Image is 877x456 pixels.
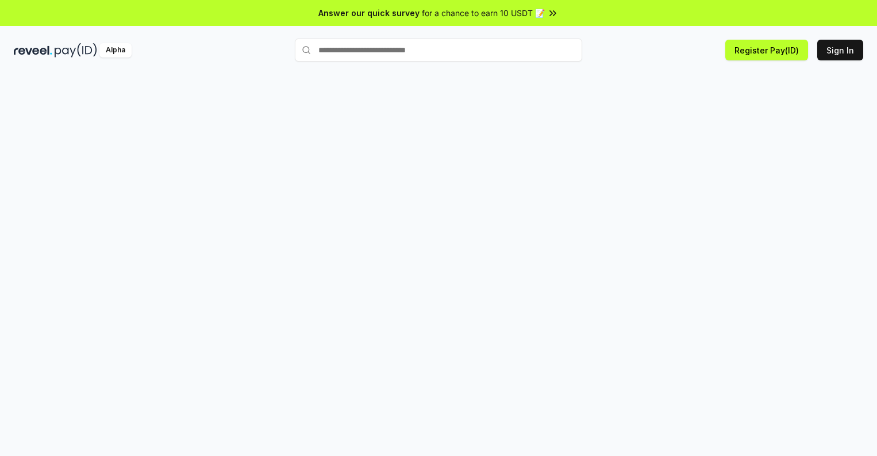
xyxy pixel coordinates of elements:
[422,7,545,19] span: for a chance to earn 10 USDT 📝
[14,43,52,58] img: reveel_dark
[725,40,808,60] button: Register Pay(ID)
[817,40,863,60] button: Sign In
[318,7,420,19] span: Answer our quick survey
[99,43,132,58] div: Alpha
[55,43,97,58] img: pay_id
